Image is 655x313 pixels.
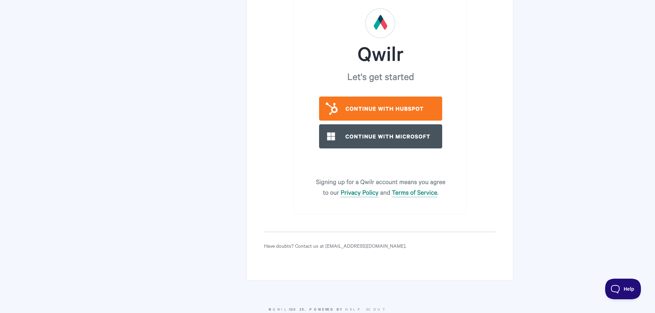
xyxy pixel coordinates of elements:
[345,306,387,312] a: Help Scout
[142,306,513,312] p: © 2025.
[309,306,387,312] span: Powered by
[264,242,495,250] p: Have doubts? Contact us at [EMAIL_ADDRESS][DOMAIN_NAME].
[605,279,641,299] iframe: Toggle Customer Support
[273,306,291,312] a: Qwilr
